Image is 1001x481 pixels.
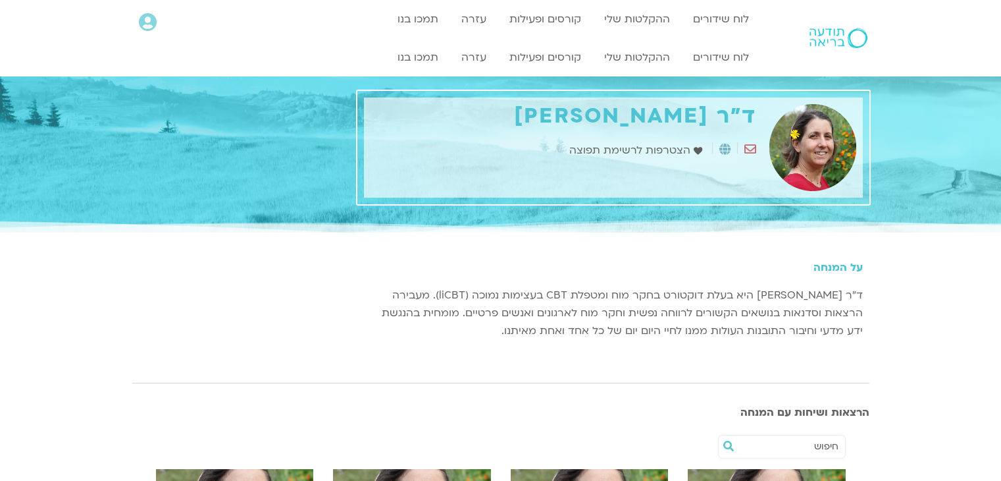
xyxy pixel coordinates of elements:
input: חיפוש [738,436,838,458]
a: ההקלטות שלי [598,7,677,32]
a: קורסים ופעילות [503,7,588,32]
a: קורסים ופעילות [503,45,588,70]
a: הצטרפות לרשימת תפוצה [569,142,706,159]
a: לוח שידורים [686,7,756,32]
img: תודעה בריאה [809,28,867,48]
a: עזרה [455,45,493,70]
a: תמכו בנו [391,45,445,70]
a: לוח שידורים [686,45,756,70]
a: תמכו בנו [391,7,445,32]
h1: ד"ר [PERSON_NAME] [371,104,756,128]
p: ד״ר [PERSON_NAME] היא בעלת דוקטורט בחקר מוח ומטפלת CBT בעצימות נמוכה (liCBT). מעבירה הרצאות וסדנא... [364,287,863,340]
a: ההקלטות שלי [598,45,677,70]
a: עזרה [455,7,493,32]
h5: על המנחה [364,262,863,273]
span: הצטרפות לרשימת תפוצה [569,142,694,159]
h3: הרצאות ושיחות עם המנחה [132,407,869,418]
